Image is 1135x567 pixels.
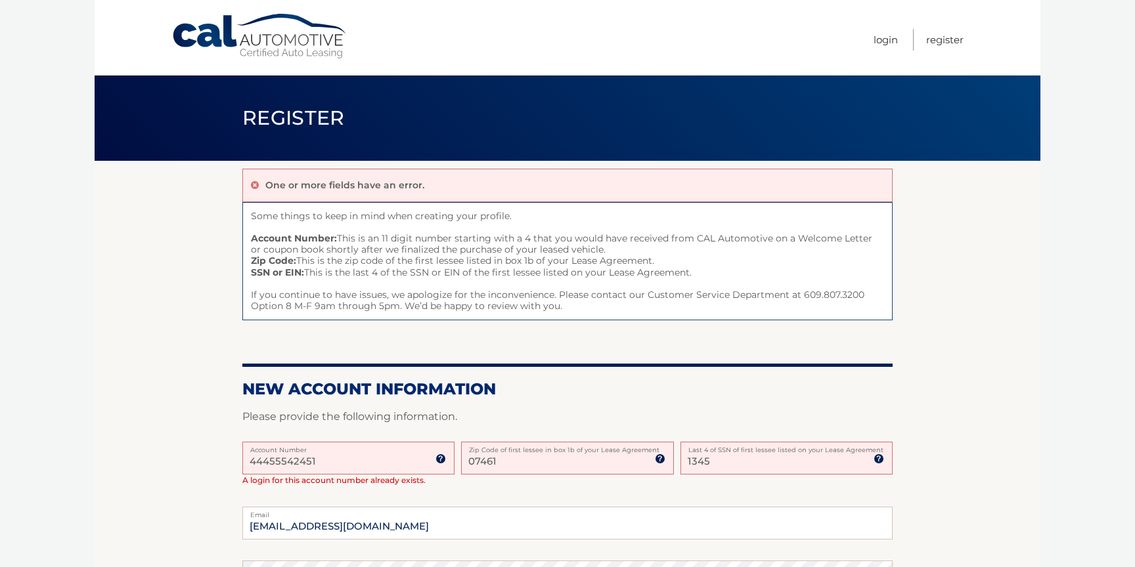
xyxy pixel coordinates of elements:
[251,255,296,266] strong: Zip Code:
[265,179,424,191] p: One or more fields have an error.
[680,442,893,474] input: SSN or EIN (last 4 digits only)
[926,29,964,51] a: Register
[242,475,426,485] span: A login for this account number already exists.
[251,232,337,244] strong: Account Number:
[655,453,665,464] img: tooltip.svg
[874,453,884,464] img: tooltip.svg
[251,266,304,278] strong: SSN or EIN:
[242,442,455,474] input: Account Number
[242,408,893,426] p: Please provide the following information.
[171,13,349,60] a: Cal Automotive
[461,442,673,452] label: Zip Code of first lessee in box 1b of your Lease Agreement
[242,507,893,517] label: Email
[242,507,893,539] input: Email
[242,106,345,130] span: Register
[242,442,455,452] label: Account Number
[242,379,893,399] h2: New Account Information
[680,442,893,452] label: Last 4 of SSN of first lessee listed on your Lease Agreement
[242,202,893,321] span: Some things to keep in mind when creating your profile. This is an 11 digit number starting with ...
[461,442,673,474] input: Zip Code
[435,453,446,464] img: tooltip.svg
[874,29,898,51] a: Login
